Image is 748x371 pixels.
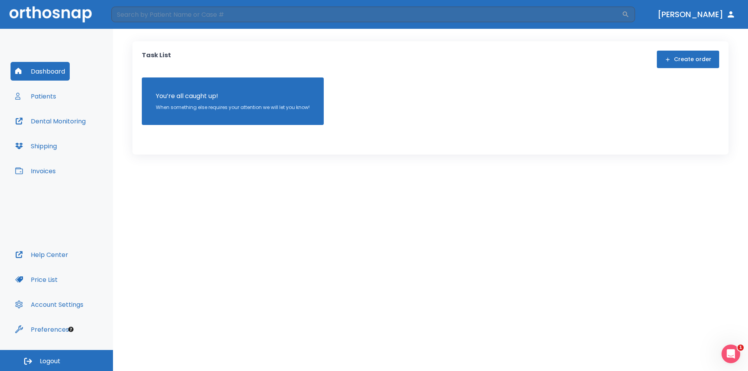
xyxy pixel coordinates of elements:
[142,51,171,68] p: Task List
[156,91,310,101] p: You’re all caught up!
[11,270,62,289] button: Price List
[156,104,310,111] p: When something else requires your attention we will let you know!
[737,345,744,351] span: 1
[11,162,60,180] button: Invoices
[67,326,74,333] div: Tooltip anchor
[722,345,740,363] iframe: Intercom live chat
[9,6,92,22] img: Orthosnap
[11,295,88,314] button: Account Settings
[654,7,739,21] button: [PERSON_NAME]
[11,245,73,264] button: Help Center
[11,87,61,105] button: Patients
[11,112,90,130] button: Dental Monitoring
[11,137,62,155] button: Shipping
[657,51,719,68] button: Create order
[11,320,74,339] button: Preferences
[11,62,70,81] button: Dashboard
[40,357,60,366] span: Logout
[111,7,622,22] input: Search by Patient Name or Case #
